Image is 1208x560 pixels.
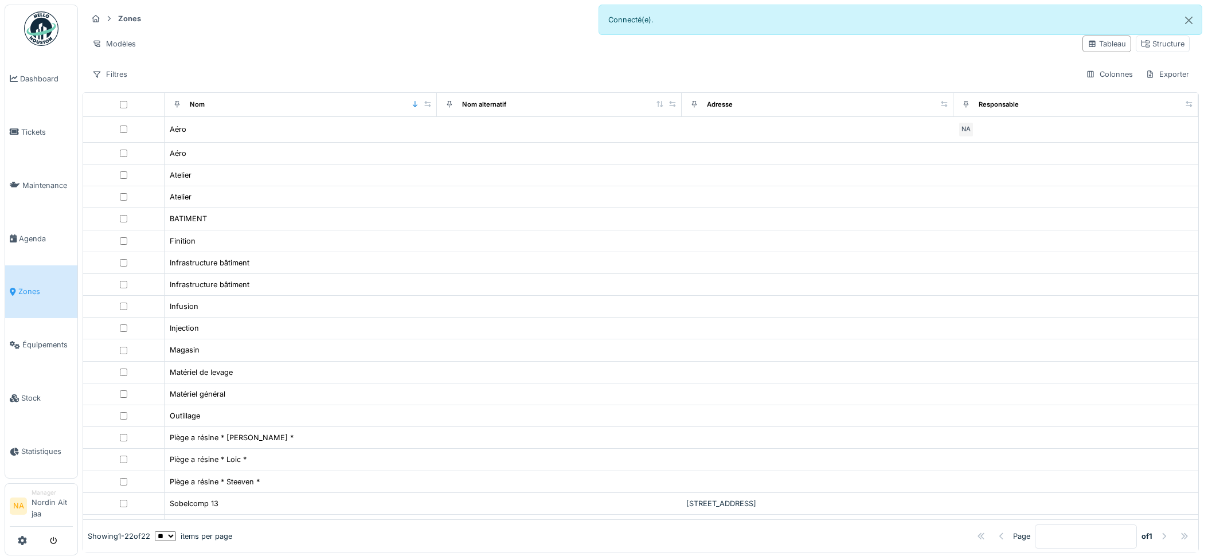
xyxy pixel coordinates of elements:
a: Équipements [5,318,77,371]
a: Dashboard [5,52,77,105]
span: Stock [21,393,73,404]
div: Infusion [170,301,198,312]
a: Stock [5,371,77,425]
div: [STREET_ADDRESS] [686,498,949,509]
strong: of 1 [1141,531,1152,542]
span: Tickets [21,127,73,138]
div: Structure [1141,38,1184,49]
div: Responsable [979,100,1019,109]
div: Piège a résine * [PERSON_NAME] * [170,432,294,443]
div: Infrastructure bâtiment [170,279,249,290]
div: Manager [32,488,73,497]
div: BATIMENT [170,213,207,224]
div: Nom alternatif [462,100,506,109]
div: Colonnes [1081,66,1138,83]
div: Page [1013,531,1030,542]
div: Outillage [170,410,200,421]
div: Filtres [87,66,132,83]
div: Piège a résine * Loic * [170,454,247,465]
div: NA [958,122,974,138]
a: Zones [5,265,77,319]
div: Finition [170,236,196,246]
li: NA [10,498,27,515]
a: Tickets [5,105,77,159]
li: Nordin Ait jaa [32,488,73,524]
div: Matériel général [170,389,225,400]
span: Statistiques [21,446,73,457]
div: Atelier [170,191,191,202]
div: Infrastructure bâtiment [170,257,249,268]
div: Modèles [87,36,141,52]
a: NA ManagerNordin Ait jaa [10,488,73,527]
img: Badge_color-CXgf-gQk.svg [24,11,58,46]
div: Aéro [170,148,186,159]
div: Sobelcomp 13 [170,498,218,509]
div: Adresse [707,100,733,109]
span: Maintenance [22,180,73,191]
div: items per page [155,531,232,542]
a: Agenda [5,212,77,265]
span: Équipements [22,339,73,350]
div: Piège a résine * Steeven * [170,476,260,487]
span: Agenda [19,233,73,244]
div: Matériel de levage [170,367,233,378]
div: Nom [190,100,205,109]
span: Zones [18,286,73,297]
a: Statistiques [5,425,77,478]
div: Showing 1 - 22 of 22 [88,531,150,542]
strong: Zones [114,13,146,24]
div: Magasin [170,344,200,355]
div: Tableau [1088,38,1126,49]
a: Maintenance [5,159,77,212]
div: Injection [170,323,199,334]
button: Close [1176,5,1202,36]
div: Aéro [170,124,186,135]
div: Exporter [1140,66,1194,83]
div: Connecté(e). [599,5,1203,35]
div: Atelier [170,170,191,181]
span: Dashboard [20,73,73,84]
